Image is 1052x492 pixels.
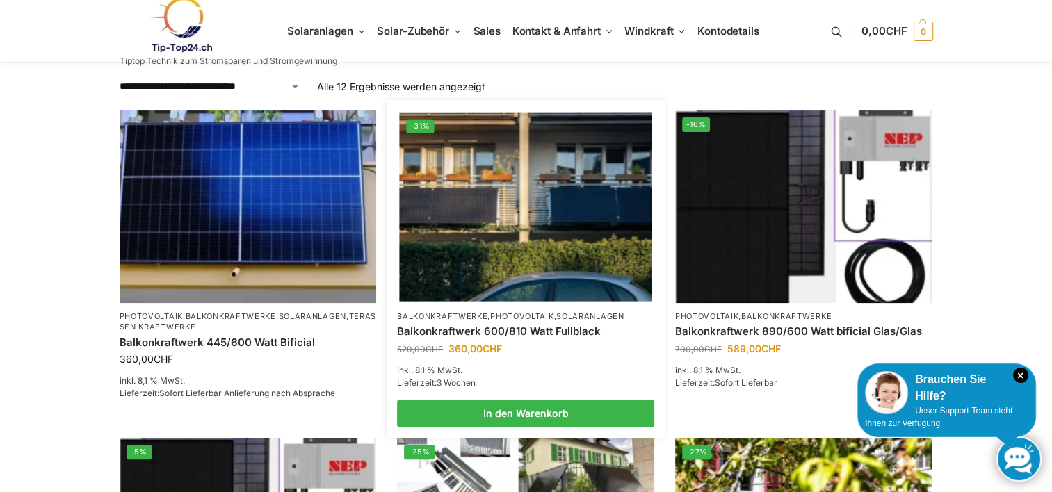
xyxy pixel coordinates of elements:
[377,24,449,38] span: Solar-Zubehör
[624,24,673,38] span: Windkraft
[861,10,932,52] a: 0,00CHF 0
[317,79,485,94] p: Alle 12 Ergebnisse werden angezeigt
[397,311,654,322] p: , ,
[1013,368,1028,383] i: Schließen
[397,377,476,388] span: Lieferzeit:
[120,353,173,365] bdi: 360,00
[675,311,738,321] a: Photovoltaik
[483,343,502,354] span: CHF
[675,110,932,303] img: Bificiales Hochleistungsmodul
[865,371,908,414] img: Customer service
[761,343,781,354] span: CHF
[287,24,353,38] span: Solaranlagen
[697,24,759,38] span: Kontodetails
[556,311,624,321] a: Solaranlagen
[865,406,1012,428] span: Unser Support-Team steht Ihnen zur Verfügung
[741,311,832,321] a: Balkonkraftwerke
[474,24,501,38] span: Sales
[675,325,932,338] a: Balkonkraftwerk 890/600 Watt bificial Glas/Glas
[399,112,652,301] a: -31%2 Balkonkraftwerke
[120,57,337,65] p: Tiptop Technik zum Stromsparen und Stromgewinnung
[120,311,377,333] p: , , ,
[704,344,722,354] span: CHF
[397,344,443,354] bdi: 520,00
[675,344,722,354] bdi: 700,00
[675,377,777,388] span: Lieferzeit:
[120,311,377,331] a: Terassen Kraftwerke
[120,336,377,350] a: Balkonkraftwerk 445/600 Watt Bificial
[715,377,777,388] span: Sofort Lieferbar
[397,364,654,377] p: inkl. 8,1 % MwSt.
[397,400,654,427] a: In den Warenkorb legen: „Balkonkraftwerk 600/810 Watt Fullblack“
[397,325,654,338] a: Balkonkraftwerk 600/810 Watt Fullblack
[426,344,443,354] span: CHF
[120,311,183,321] a: Photovoltaik
[154,353,173,365] span: CHF
[512,24,601,38] span: Kontakt & Anfahrt
[490,311,553,321] a: Photovoltaik
[865,371,1028,404] div: Brauchen Sie Hilfe?
[399,112,652,301] img: 2 Balkonkraftwerke
[675,311,932,322] p: ,
[861,24,907,38] span: 0,00
[397,311,487,321] a: Balkonkraftwerke
[675,364,932,377] p: inkl. 8,1 % MwSt.
[120,388,335,398] span: Lieferzeit:
[727,343,781,354] bdi: 589,00
[437,377,476,388] span: 3 Wochen
[675,110,932,303] a: -16%Bificiales Hochleistungsmodul
[279,311,346,321] a: Solaranlagen
[120,110,377,303] img: Solaranlage für den kleinen Balkon
[159,388,335,398] span: Sofort Lieferbar Anlieferung nach Absprache
[186,311,276,321] a: Balkonkraftwerke
[448,343,502,354] bdi: 360,00
[914,22,933,41] span: 0
[120,79,301,94] select: Shop-Reihenfolge
[886,24,907,38] span: CHF
[120,375,377,387] p: inkl. 8,1 % MwSt.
